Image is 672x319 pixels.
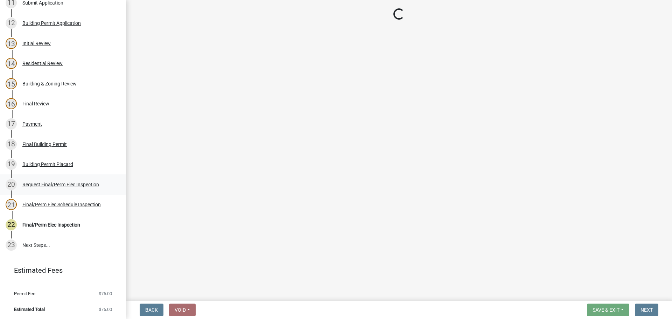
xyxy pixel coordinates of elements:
button: Back [140,304,163,316]
span: Permit Fee [14,291,35,296]
div: 12 [6,18,17,29]
button: Next [635,304,658,316]
div: Final/Perm Elec Inspection [22,222,80,227]
span: $75.00 [99,307,112,312]
div: 20 [6,179,17,190]
div: 22 [6,219,17,230]
div: Final Review [22,101,49,106]
span: $75.00 [99,291,112,296]
span: Next [640,307,653,313]
div: Building & Zoning Review [22,81,77,86]
div: Request Final/Perm Elec Inspection [22,182,99,187]
div: Building Permit Application [22,21,81,26]
div: 17 [6,118,17,130]
div: 13 [6,38,17,49]
span: Back [145,307,158,313]
span: Estimated Total [14,307,45,312]
div: 14 [6,58,17,69]
button: Void [169,304,196,316]
div: Submit Application [22,0,63,5]
div: Initial Review [22,41,51,46]
div: 16 [6,98,17,109]
div: Residential Review [22,61,63,66]
div: Payment [22,122,42,126]
button: Save & Exit [587,304,629,316]
div: 15 [6,78,17,89]
div: Building Permit Placard [22,162,73,167]
div: Final/Perm Elec Schedule Inspection [22,202,101,207]
div: 21 [6,199,17,210]
div: 18 [6,139,17,150]
a: Estimated Fees [6,263,115,277]
div: 19 [6,159,17,170]
div: 23 [6,240,17,251]
span: Void [175,307,186,313]
div: Final Building Permit [22,142,67,147]
span: Save & Exit [593,307,619,313]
